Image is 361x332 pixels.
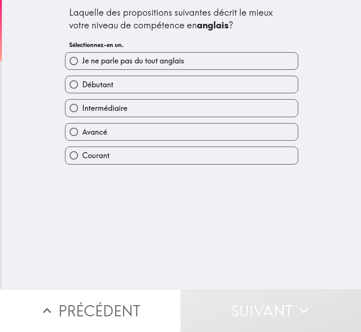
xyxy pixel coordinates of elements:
button: Intermédiaire [65,100,298,116]
button: Courant [65,147,298,164]
button: Débutant [65,76,298,93]
span: Intermédiaire [82,103,127,113]
span: Avancé [82,127,107,137]
span: Débutant [82,79,113,90]
button: Suivant [180,289,361,332]
button: Avancé [65,123,298,140]
span: Courant [82,150,109,161]
div: Laquelle des propositions suivantes décrit le mieux votre niveau de compétence en ? [69,6,294,31]
button: Je ne parle pas du tout anglais [65,53,298,69]
span: Je ne parle pas du tout anglais [82,56,184,66]
h6: Sélectionnez-en un. [69,41,294,49]
b: anglais [197,19,229,31]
